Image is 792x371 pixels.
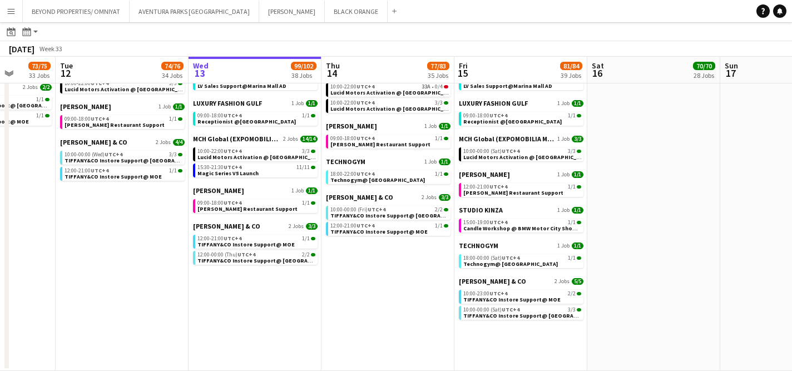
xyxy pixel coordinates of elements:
a: [PERSON_NAME]1 Job1/1 [60,102,185,111]
span: TECHNOGYM [326,157,365,166]
span: Salata Restaurant Support [330,141,430,148]
div: [PERSON_NAME]1 Job1/109:00-18:00UTC+41/1[PERSON_NAME] Restaurant Support [326,122,451,157]
a: MCH Global (EXPOMOBILIA MCH GLOBAL ME LIVE MARKETING LLC)1 Job3/3 [459,135,583,143]
a: [PERSON_NAME] & CO2 Jobs5/5 [459,277,583,285]
span: 18:00-22:00 [330,171,374,177]
span: Receptionist @Saint Laurent [197,118,296,125]
span: 1/1 [435,136,443,141]
span: 2/2 [435,207,443,212]
span: 1/1 [444,172,448,176]
span: 1/1 [311,114,315,117]
span: 2/2 [40,84,52,91]
span: 1/1 [173,103,185,110]
span: UTC+4 [237,251,255,258]
span: 16 [590,67,604,80]
span: Salata Restaurant Support [65,121,165,128]
a: 10:00-00:00 (Wed)UTC+43/3TIFFANY&CO Instore Support@ [GEOGRAPHIC_DATA] [65,151,182,164]
span: 14 [324,67,340,80]
span: 12 [58,67,73,80]
div: [PERSON_NAME] & CO2 Jobs4/410:00-00:00 (Wed)UTC+43/3TIFFANY&CO Instore Support@ [GEOGRAPHIC_DATA]... [60,138,185,183]
span: UTC+4 [224,112,241,119]
div: 33 Jobs [29,71,50,80]
span: Sun [725,61,738,71]
span: 1/1 [306,187,318,194]
span: TIFFANY&CO Instore Support@ MOE [197,241,295,248]
a: 12:00-21:00UTC+41/1[PERSON_NAME] Restaurant Support [463,183,581,196]
span: 1/1 [439,123,451,130]
span: 0/4 [444,85,448,88]
div: 38 Jobs [291,71,316,80]
span: TIFFANY&CO Instore Support@ Dubai Mall [330,212,472,219]
span: UTC+4 [91,115,108,122]
a: STUDIO KINZA1 Job1/1 [459,206,583,214]
a: 10:00-00:00 (Sat)UTC+43/3Lucid Motors Activation @ [GEOGRAPHIC_DATA] [463,147,581,160]
div: LUXURY FASHION GULF1 Job1/109:00-18:00UTC+41/1Receptionist @[GEOGRAPHIC_DATA] [193,99,318,135]
div: 35 Jobs [428,71,449,80]
span: 10:00-22:00 [330,84,374,90]
span: 0/4 [435,84,443,90]
span: 2/2 [577,292,581,295]
span: 81/84 [560,62,582,70]
div: 28 Jobs [694,71,715,80]
span: Magic Series V5 Launch [197,170,259,177]
div: [PERSON_NAME]1 Job1/109:00-18:00UTC+41/1[PERSON_NAME] Restaurant Support [60,102,185,138]
a: 10:00-00:00 (Sat)UTC+43/3TIFFANY&CO Instore Support@ [GEOGRAPHIC_DATA] [463,306,581,319]
span: 1 Job [424,159,437,165]
span: 99/102 [291,62,316,70]
span: SALATA [459,170,510,179]
a: MCH Global (EXPOMOBILIA MCH GLOBAL ME LIVE MARKETING LLC)2 Jobs14/14 [193,135,318,143]
a: 10:00-22:00UTC+43/3Lucid Motors Activation @ [GEOGRAPHIC_DATA] [65,80,182,92]
div: TECHNOGYM1 Job1/118:00-00:00 (Sat)UTC+41/1Technogym@ [GEOGRAPHIC_DATA] [459,241,583,277]
span: TIFFANY&CO Instore Support@ MOE [330,228,428,235]
span: 09:00-18:00 [330,136,374,141]
a: TECHNOGYM1 Job1/1 [459,241,583,250]
span: UTC+4 [489,219,507,226]
span: 1/1 [302,113,310,118]
span: 12:00-21:00 [463,184,507,190]
span: SALATA [193,186,244,195]
span: TIFFANY & CO [459,277,526,285]
a: [PERSON_NAME] & CO2 Jobs3/3 [326,193,451,201]
span: Technogym@ Marina Mall [330,176,425,184]
span: LV Sales Support@Marina Mall AD [197,82,286,90]
span: 1/1 [306,100,318,107]
a: 10:00-22:00UTC+43/3Lucid Motors Activation @ [GEOGRAPHIC_DATA] [330,99,448,112]
span: 1 Job [424,123,437,130]
span: 10:00-22:00 [197,149,241,154]
span: UTC+4 [502,254,519,261]
span: Week 33 [37,44,65,53]
span: 3/3 [178,82,182,85]
a: 15:30-21:30UTC+411/11Magic Series V5 Launch [197,164,315,176]
span: 1/1 [169,168,177,174]
span: 1/1 [444,137,448,140]
span: 3/3 [568,149,576,154]
span: 1/1 [577,185,581,189]
span: Lucid Motors Activation @ Galleria Mall [330,89,459,96]
span: Receptionist @Saint Laurent [463,118,562,125]
span: 13 [191,67,209,80]
a: [PERSON_NAME] & CO2 Jobs3/3 [193,222,318,230]
span: Wed [193,61,209,71]
div: MCH Global (EXPOMOBILIA MCH GLOBAL ME LIVE MARKETING LLC)1 Job3/310:00-00:00 (Sat)UTC+43/3Lucid M... [459,135,583,170]
span: TIFFANY&CO Instore Support@ Dubai Mall [197,257,339,264]
span: 73/75 [28,62,51,70]
a: TECHNOGYM1 Job1/1 [326,157,451,166]
a: LUXURY FASHION GULF1 Job1/1 [193,99,318,107]
span: 2 Jobs [422,194,437,201]
div: [PERSON_NAME]1 Job1/109:00-18:00UTC+41/1[PERSON_NAME] Restaurant Support [193,186,318,222]
span: 1/1 [36,113,44,118]
a: 09:00-18:00UTC+41/1Receptionist @[GEOGRAPHIC_DATA] [197,112,315,125]
a: 09:00-18:00UTC+41/1[PERSON_NAME] Restaurant Support [330,135,448,147]
span: 1/1 [302,236,310,241]
a: 12:00-21:00UTC+41/1TIFFANY&CO Instore Support@ MOE [330,222,448,235]
span: 15:00-19:00 [463,220,507,225]
span: TIFFANY & CO [326,193,393,201]
span: MCH Global (EXPOMOBILIA MCH GLOBAL ME LIVE MARKETING LLC) [193,135,281,143]
a: [PERSON_NAME]1 Job1/1 [326,122,451,130]
a: 18:00-00:00 (Sat)UTC+41/1Technogym@ [GEOGRAPHIC_DATA] [463,254,581,267]
span: 2/2 [444,208,448,211]
span: 4/4 [173,139,185,146]
div: 39 Jobs [561,71,582,80]
div: [PERSON_NAME] & CO2 Jobs5/510:00-23:00UTC+42/2TIFFANY&CO Instore Support@ MOE10:00-00:00 (Sat)UTC... [459,277,583,322]
span: 2 Jobs [156,139,171,146]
